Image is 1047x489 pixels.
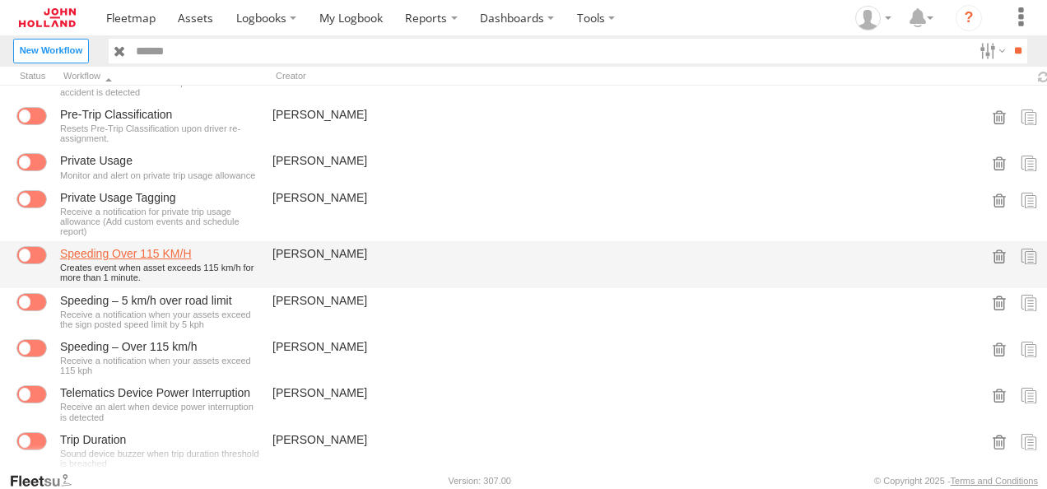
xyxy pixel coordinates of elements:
[269,382,434,425] a: [PERSON_NAME]
[60,293,259,308] a: Speeding – 5 km/h over road limit
[849,6,897,30] div: Adam Dippie
[1021,293,1037,311] span: Clone Workflow
[60,153,259,168] a: Private Usage
[956,5,982,31] i: ?
[60,385,259,400] a: Telematics Device Power Interruption
[269,67,434,85] div: Creator
[951,476,1038,486] a: Terms and Conditions
[4,4,91,31] a: Return to Dashboard
[973,39,1008,63] label: Search Filter Options
[60,310,259,329] div: Receive a notification when your assets exceed the sign posted speed limit by 5 kph
[269,290,434,333] a: [PERSON_NAME]
[60,246,259,261] a: Speeding Over 115 KM/H
[9,473,85,489] a: Visit our Website
[269,104,434,147] a: [PERSON_NAME]
[991,107,1007,125] span: Delete Workflow
[1021,385,1037,403] span: Clone Workflow
[1021,107,1037,125] span: Clone Workflow
[57,67,263,85] div: Workflow
[60,339,259,354] a: Speeding – Over 115 km/h
[60,190,259,205] a: Private Usage Tagging
[60,123,259,143] div: Resets Pre-Trip Classification upon driver re-assignment.
[991,385,1007,403] span: Delete Workflow
[991,190,1007,208] span: Delete Workflow
[1021,246,1037,264] span: Clone Workflow
[60,356,259,375] div: Receive a notification when your assets exceed 115 kph
[1021,153,1037,171] span: Clone Workflow
[60,77,259,97] div: Receive a notification when a potential vehicle accident is detected
[269,336,434,379] a: [PERSON_NAME]
[991,339,1007,357] span: Delete Workflow
[1021,432,1037,450] span: Clone Workflow
[991,153,1007,171] span: Delete Workflow
[60,170,259,180] div: Monitor and alert on private trip usage allowance
[60,207,259,236] div: Receive a notification for private trip usage allowance (Add custom events and schedule report)
[1021,339,1037,357] span: Clone Workflow
[60,107,259,122] a: Pre-Trip Classification
[60,432,259,447] a: Trip Duration
[874,476,1038,486] div: © Copyright 2025 -
[13,67,50,85] div: Status
[269,429,434,472] a: [PERSON_NAME]
[269,150,434,183] a: [PERSON_NAME]
[991,293,1007,311] span: Delete Workflow
[991,246,1007,264] span: Delete Workflow
[269,243,434,286] a: [PERSON_NAME]
[60,402,259,421] div: Receive an alert when device power interruption is detected
[449,476,511,486] div: Version: 307.00
[1021,190,1037,208] span: Clone Workflow
[19,8,76,27] img: jhg-logo.svg
[13,39,89,63] label: New Workflow
[269,187,434,240] a: [PERSON_NAME]
[991,432,1007,450] span: Delete Workflow
[60,263,259,282] div: Creates event when asset exceeds 115 km/h for more than 1 minute.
